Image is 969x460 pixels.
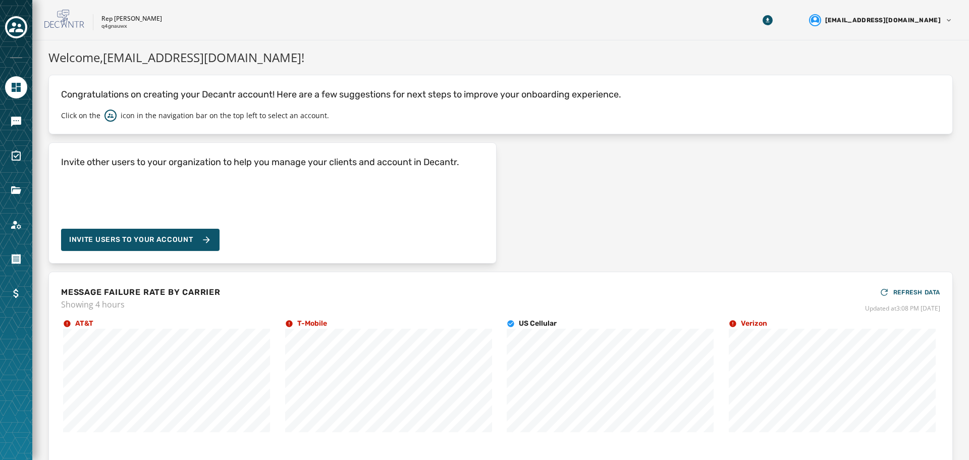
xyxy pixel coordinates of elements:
[879,284,940,300] button: REFRESH DATA
[75,319,93,329] h4: AT&T
[121,111,329,121] p: icon in the navigation bar on the top left to select an account.
[893,288,940,296] span: REFRESH DATA
[5,76,27,98] a: Navigate to Home
[61,286,221,298] h4: MESSAGE FAILURE RATE BY CARRIER
[101,23,127,30] p: q4gnauwx
[61,87,940,101] p: Congratulations on creating your Decantr account! Here are a few suggestions for next steps to im...
[5,179,27,201] a: Navigate to Files
[805,10,957,30] button: User settings
[61,155,459,169] h4: Invite other users to your organization to help you manage your clients and account in Decantr.
[69,235,193,245] span: Invite Users to your account
[61,111,100,121] p: Click on the
[5,248,27,270] a: Navigate to Orders
[48,48,953,67] h1: Welcome, [EMAIL_ADDRESS][DOMAIN_NAME] !
[297,319,327,329] h4: T-Mobile
[101,15,162,23] p: Rep [PERSON_NAME]
[5,111,27,133] a: Navigate to Messaging
[5,214,27,236] a: Navigate to Account
[759,11,777,29] button: Download Menu
[61,229,220,251] button: Invite Users to your account
[741,319,767,329] h4: Verizon
[5,145,27,167] a: Navigate to Surveys
[865,304,940,313] span: Updated at 3:08 PM [DATE]
[5,282,27,304] a: Navigate to Billing
[5,16,27,38] button: Toggle account select drawer
[825,16,941,24] span: [EMAIL_ADDRESS][DOMAIN_NAME]
[519,319,557,329] h4: US Cellular
[61,298,221,311] span: Showing 4 hours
